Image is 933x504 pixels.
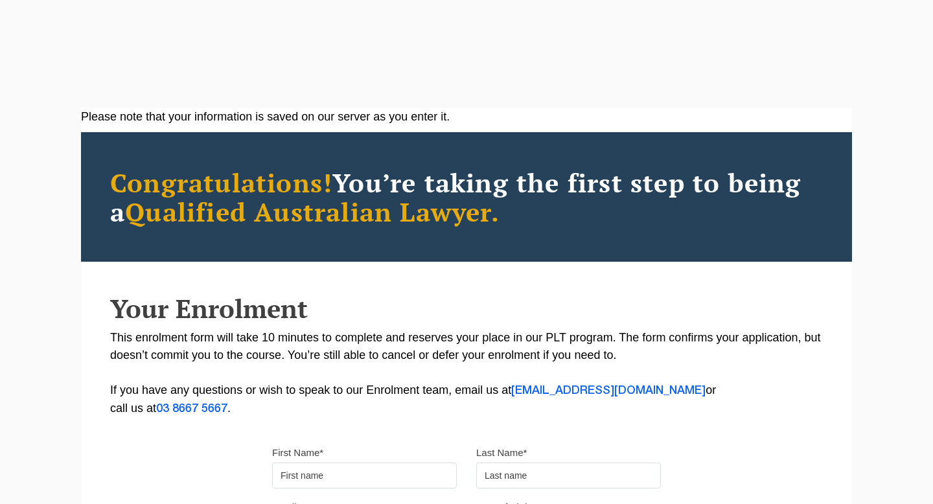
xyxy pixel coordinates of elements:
[110,294,823,323] h2: Your Enrolment
[81,108,852,126] div: Please note that your information is saved on our server as you enter it.
[156,404,227,414] a: 03 8667 5667
[272,463,457,488] input: First name
[511,385,706,396] a: [EMAIL_ADDRESS][DOMAIN_NAME]
[110,329,823,418] p: This enrolment form will take 10 minutes to complete and reserves your place in our PLT program. ...
[476,446,527,459] label: Last Name*
[125,194,500,229] span: Qualified Australian Lawyer.
[110,168,823,226] h2: You’re taking the first step to being a
[476,463,661,488] input: Last name
[110,165,332,200] span: Congratulations!
[272,446,323,459] label: First Name*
